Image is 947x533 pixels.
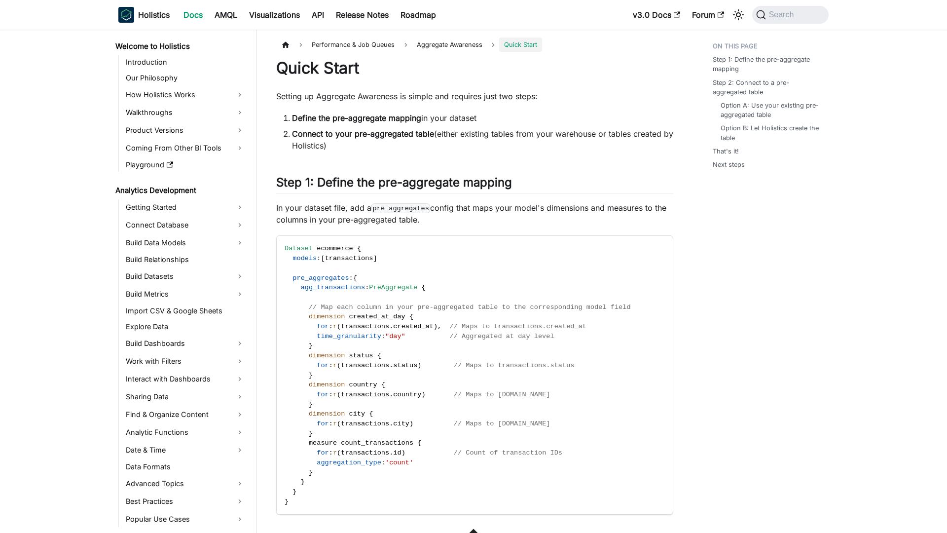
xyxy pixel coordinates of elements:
[341,449,389,457] span: transactions
[276,175,673,194] h2: Step 1: Define the pre-aggregate mapping
[721,123,819,142] a: Option B: Let Holistics create the table
[123,235,248,251] a: Build Data Models
[317,391,328,398] span: for
[276,90,673,102] p: Setting up Aggregate Awareness is simple and requires just two steps:
[123,122,248,138] a: Product Versions
[381,381,385,388] span: {
[123,460,248,474] a: Data Formats
[393,449,401,457] span: id
[341,323,389,330] span: transactions
[321,255,325,262] span: [
[317,255,321,262] span: :
[306,7,330,23] a: API
[309,372,313,379] span: }
[317,449,328,457] span: for
[243,7,306,23] a: Visualizations
[713,55,823,74] a: Step 1: Define the pre-aggregate mapping
[301,478,305,486] span: }
[341,391,389,398] span: transactions
[112,184,248,197] a: Analytics Development
[389,323,393,330] span: .
[138,9,170,21] b: Holistics
[369,284,417,291] span: PreAggregate
[178,7,209,23] a: Docs
[330,7,395,23] a: Release Notes
[389,362,393,369] span: .
[109,30,256,533] nav: Docs sidebar
[333,323,337,330] span: r
[341,439,413,447] span: count_transactions
[454,391,550,398] span: // Maps to [DOMAIN_NAME]
[123,286,248,302] a: Build Metrics
[409,313,413,320] span: {
[385,459,413,466] span: 'count'
[118,7,134,23] img: Holistics
[292,255,317,262] span: models
[377,352,381,359] span: {
[285,498,289,505] span: }
[123,55,248,69] a: Introduction
[118,7,170,23] a: HolisticsHolisticsHolistics
[349,313,405,320] span: created_at_day
[333,362,337,369] span: r
[317,420,328,427] span: for
[123,320,248,334] a: Explore Data
[395,7,442,23] a: Roadmap
[123,407,248,422] a: Find & Organize Content
[317,245,353,252] span: ecommerce
[337,449,341,457] span: (
[365,284,369,291] span: :
[371,203,430,213] code: pre_aggregates
[123,87,248,103] a: How Holistics Works
[317,362,328,369] span: for
[454,362,575,369] span: // Maps to transactions.status
[123,71,248,85] a: Our Philosophy
[276,202,673,226] p: In your dataset file, add a config that maps your model's dimensions and measures to the columns ...
[292,274,349,282] span: pre_aggregates
[421,391,425,398] span: )
[437,323,441,330] span: ,
[317,333,381,340] span: time_granularity
[123,389,248,405] a: Sharing Data
[373,255,377,262] span: ]
[730,7,746,23] button: Switch between dark and light mode (currently system mode)
[401,449,405,457] span: )
[123,304,248,318] a: Import CSV & Google Sheets
[349,352,373,359] span: status
[454,449,562,457] span: // Count of transaction IDs
[389,449,393,457] span: .
[393,362,417,369] span: status
[412,38,487,52] span: Aggregate Awareness
[123,105,248,120] a: Walkthroughs
[381,459,385,466] span: :
[123,424,248,440] a: Analytic Functions
[341,362,389,369] span: transactions
[276,38,673,52] nav: Breadcrumbs
[123,253,248,266] a: Build Relationships
[123,353,248,369] a: Work with Filters
[434,323,437,330] span: )
[123,336,248,351] a: Build Dashboards
[721,101,819,119] a: Option A: Use your existing pre-aggregated table
[353,274,357,282] span: {
[123,158,248,172] a: Playground
[450,333,554,340] span: // Aggregated at day level
[309,401,313,408] span: }
[385,333,405,340] span: "day"
[307,38,400,52] span: Performance & Job Queues
[329,420,333,427] span: :
[349,274,353,282] span: :
[393,391,421,398] span: country
[329,391,333,398] span: :
[309,342,313,349] span: }
[292,129,434,139] strong: Connect to your pre-aggregated table
[317,323,328,330] span: for
[389,420,393,427] span: .
[309,469,313,476] span: }
[329,449,333,457] span: :
[450,323,586,330] span: // Maps to transactions.created_at
[123,199,248,215] a: Getting Started
[309,352,345,359] span: dimension
[123,494,248,509] a: Best Practices
[309,439,337,447] span: measure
